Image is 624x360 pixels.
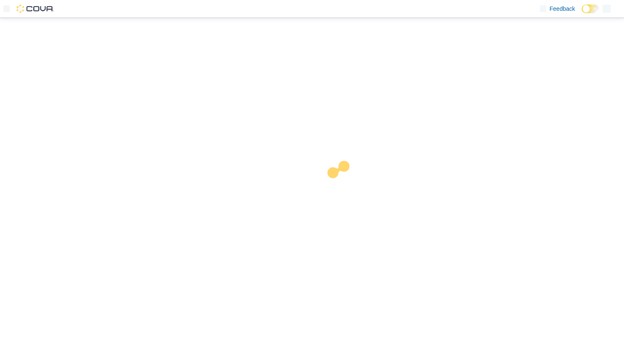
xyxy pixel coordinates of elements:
a: Feedback [536,0,578,17]
span: Dark Mode [582,13,582,14]
img: cova-loader [312,155,374,217]
img: Cova [17,5,54,13]
input: Dark Mode [582,5,599,13]
span: Feedback [550,5,575,13]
